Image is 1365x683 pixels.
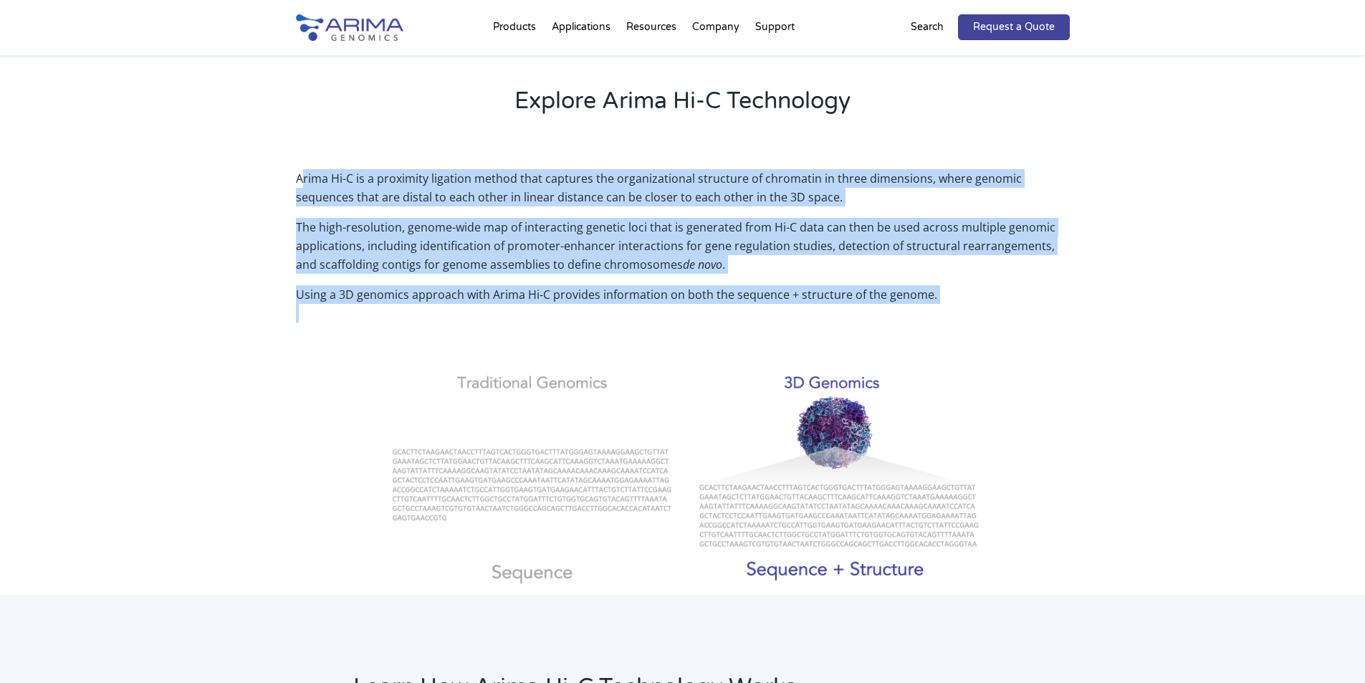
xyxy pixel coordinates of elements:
[958,14,1070,40] a: Request a Quote
[911,18,944,37] p: Search
[296,169,1070,218] p: Arima Hi-C is a proximity ligation method that captures the organizational structure of chromatin...
[296,85,1070,128] h2: Explore Arima Hi-C Technology
[296,285,1070,304] p: Using a 3D genomics approach with Arima Hi-C provides information on both the sequence + structur...
[296,14,403,41] img: Arima-Genomics-logo
[296,218,1070,285] p: The high-resolution, genome-wide map of interacting genetic loci that is generated from Hi-C data...
[683,257,722,272] i: de novo
[369,355,996,594] img: 3D Genomics_Sequence Structure_Arima Genomics 7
